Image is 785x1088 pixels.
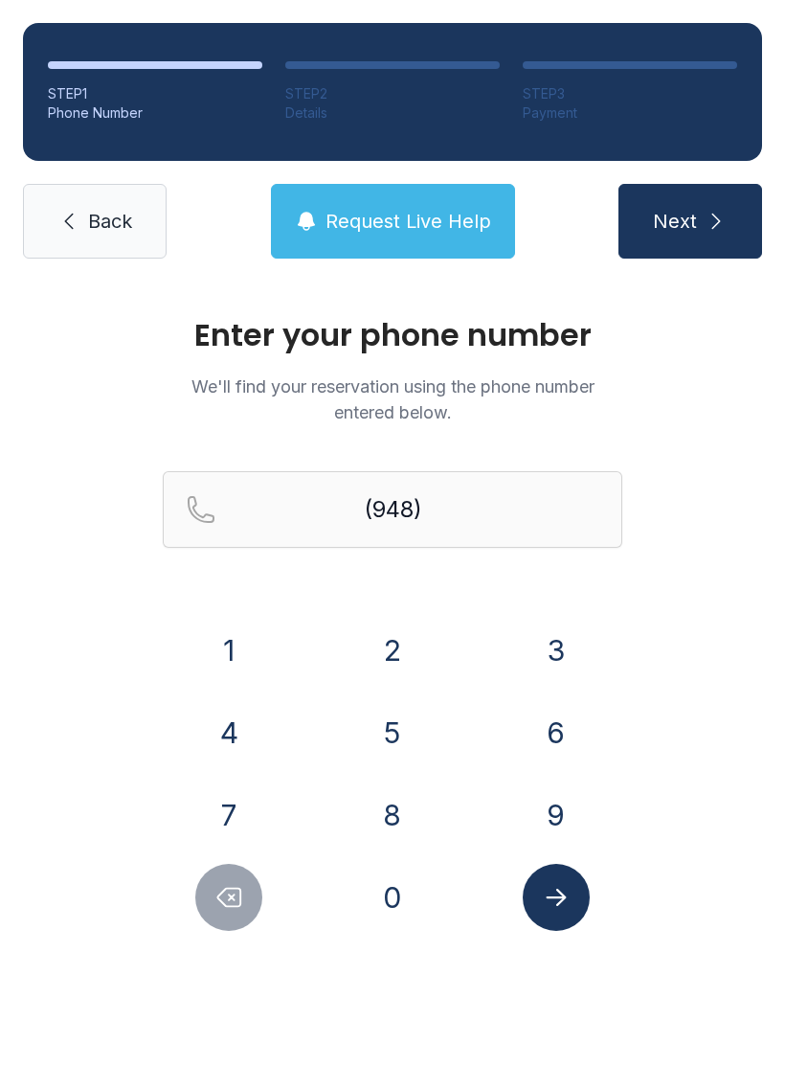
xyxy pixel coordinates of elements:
button: 1 [195,617,262,684]
button: Submit lookup form [523,864,590,931]
div: STEP 1 [48,84,262,103]
button: 3 [523,617,590,684]
button: 5 [359,699,426,766]
span: Next [653,208,697,235]
button: 7 [195,782,262,849]
div: Payment [523,103,737,123]
button: 2 [359,617,426,684]
span: Back [88,208,132,235]
div: STEP 2 [285,84,500,103]
button: 8 [359,782,426,849]
input: Reservation phone number [163,471,622,548]
button: 6 [523,699,590,766]
button: 0 [359,864,426,931]
p: We'll find your reservation using the phone number entered below. [163,374,622,425]
div: STEP 3 [523,84,737,103]
button: Delete number [195,864,262,931]
button: 4 [195,699,262,766]
div: Phone Number [48,103,262,123]
div: Details [285,103,500,123]
h1: Enter your phone number [163,320,622,351]
button: 9 [523,782,590,849]
span: Request Live Help [325,208,491,235]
